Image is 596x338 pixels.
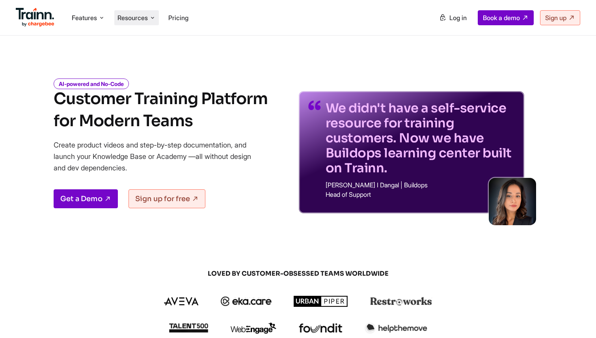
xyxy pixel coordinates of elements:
[54,139,263,174] p: Create product videos and step-by-step documentation, and launch your Knowledge Base or Academy —...
[298,323,343,333] img: foundit logo
[117,13,148,22] span: Resources
[557,300,596,338] iframe: Chat Widget
[478,10,534,25] a: Book a demo
[540,10,580,25] a: Sign up
[545,14,566,22] span: Sign up
[221,297,272,306] img: ekacare logo
[483,14,520,22] span: Book a demo
[326,182,515,188] p: [PERSON_NAME] I Dangal | Buildops
[449,14,467,22] span: Log in
[129,189,205,208] a: Sign up for free
[434,11,471,25] a: Log in
[54,78,129,89] i: AI-powered and No-Code
[294,296,348,307] img: urbanpiper logo
[54,88,268,132] h1: Customer Training Platform for Modern Teams
[72,13,97,22] span: Features
[308,101,321,110] img: quotes-purple.41a7099.svg
[164,297,199,305] img: aveva logo
[326,191,515,198] p: Head of Support
[109,269,487,278] span: LOVED BY CUSTOMER-OBSESSED TEAMS WORLDWIDE
[168,14,188,22] a: Pricing
[370,297,432,306] img: restroworks logo
[365,323,427,334] img: helpthemove logo
[16,8,54,27] img: Trainn Logo
[54,189,118,208] a: Get a Demo
[169,323,208,333] img: talent500 logo
[326,101,515,176] p: We didn't have a self-service resource for training customers. Now we have Buildops learning cent...
[489,178,536,225] img: sabina-buildops.d2e8138.png
[231,323,276,334] img: webengage logo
